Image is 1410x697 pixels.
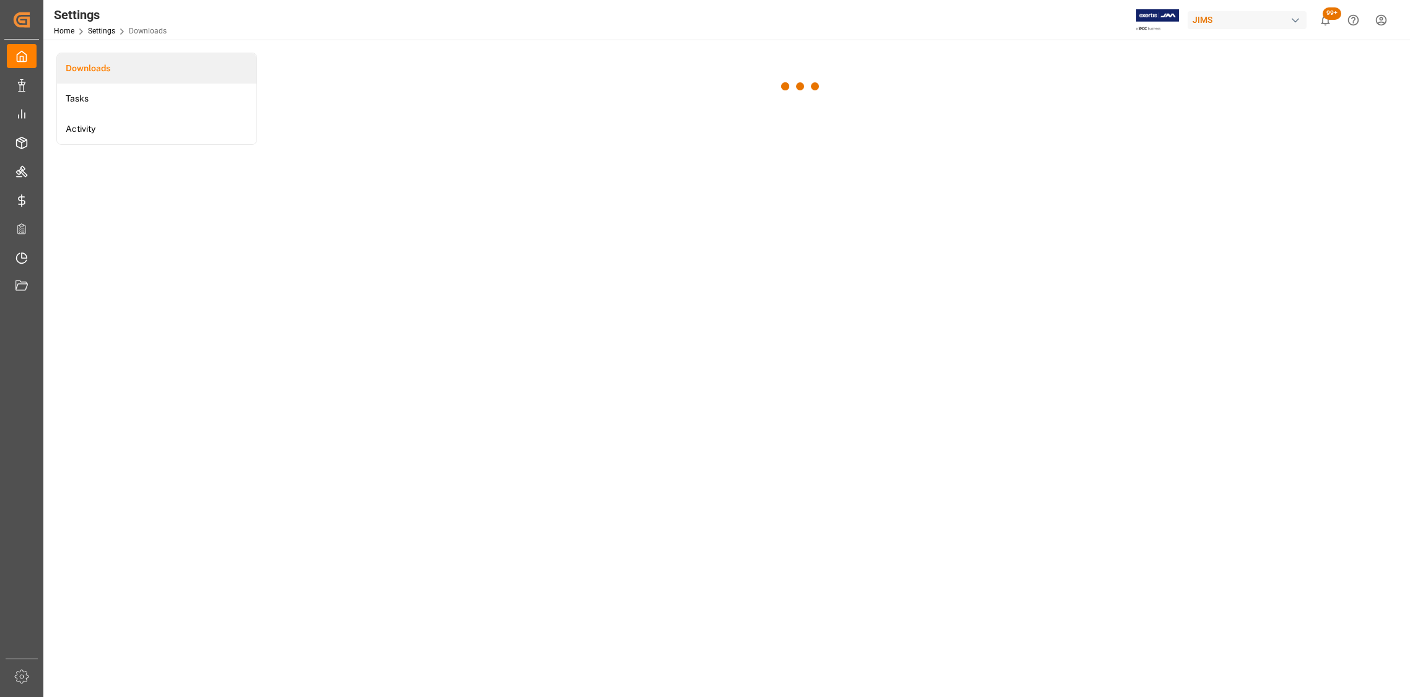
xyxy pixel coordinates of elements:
button: Help Center [1339,6,1367,34]
a: Settings [88,27,115,35]
button: JIMS [1188,8,1311,32]
div: JIMS [1188,11,1307,29]
img: Exertis%20JAM%20-%20Email%20Logo.jpg_1722504956.jpg [1136,9,1179,31]
a: Tasks [57,84,256,114]
div: Settings [54,6,167,24]
button: show 100 new notifications [1311,6,1339,34]
a: Activity [57,114,256,144]
span: 99+ [1323,7,1341,20]
a: Downloads [57,53,256,84]
a: Home [54,27,74,35]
